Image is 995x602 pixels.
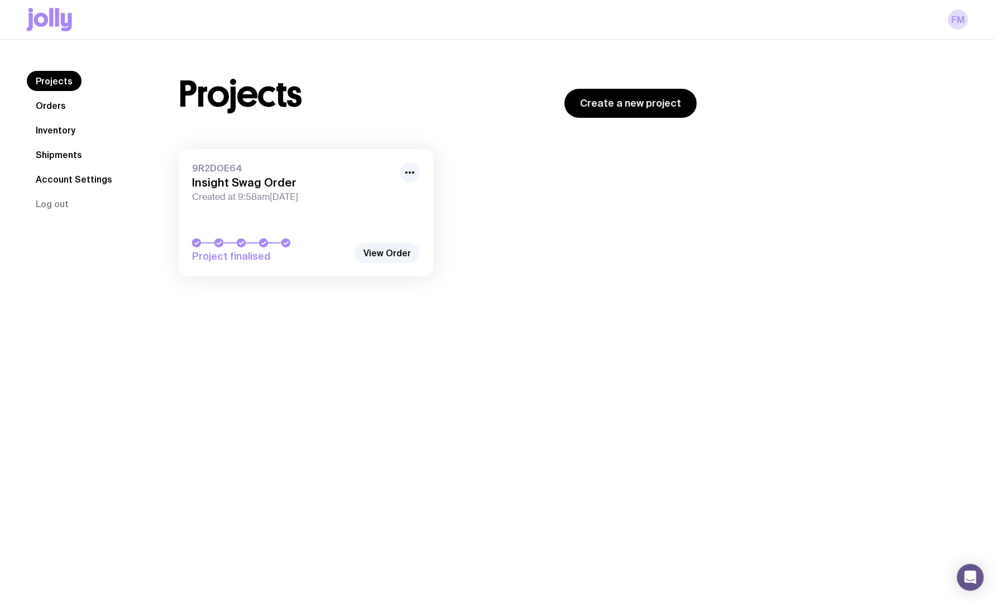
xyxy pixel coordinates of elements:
span: Created at 9:58am[DATE] [192,192,393,203]
a: Projects [27,71,82,91]
a: Create a new project [565,89,697,118]
span: 9R2DOE64 [192,163,393,174]
a: 9R2DOE64Insight Swag OrderCreated at 9:58am[DATE]Project finalised [179,149,433,276]
h3: Insight Swag Order [192,176,393,189]
a: Inventory [27,120,84,140]
a: Orders [27,95,75,116]
button: Log out [27,194,78,214]
span: Project finalised [192,250,348,263]
a: Shipments [27,145,91,165]
a: View Order [355,243,420,263]
h1: Projects [179,77,302,112]
div: Open Intercom Messenger [957,564,984,591]
a: FM [948,9,968,30]
a: Account Settings [27,169,121,189]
